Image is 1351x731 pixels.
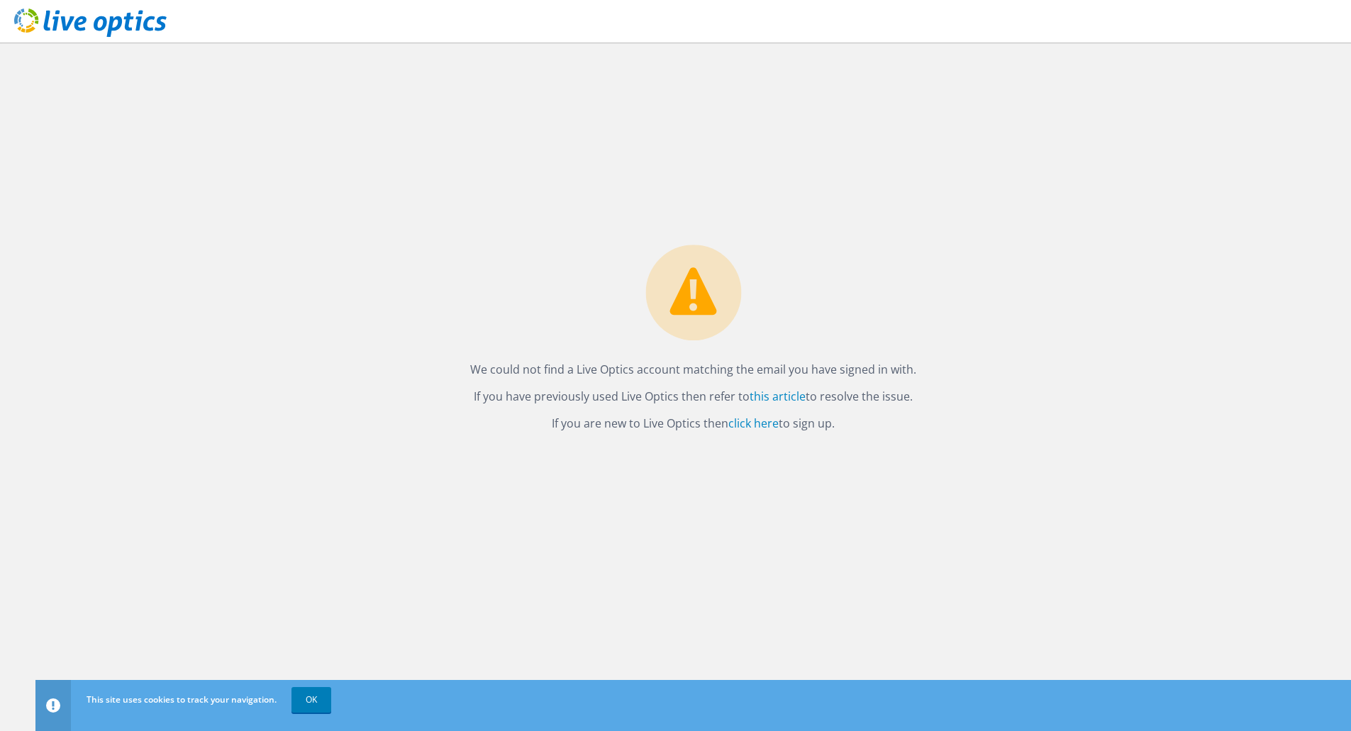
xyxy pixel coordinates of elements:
[470,386,916,406] p: If you have previously used Live Optics then refer to to resolve the issue.
[291,687,331,713] a: OK
[470,359,916,379] p: We could not find a Live Optics account matching the email you have signed in with.
[728,415,779,431] a: click here
[87,693,277,705] span: This site uses cookies to track your navigation.
[750,389,806,404] a: this article
[470,413,916,433] p: If you are new to Live Optics then to sign up.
